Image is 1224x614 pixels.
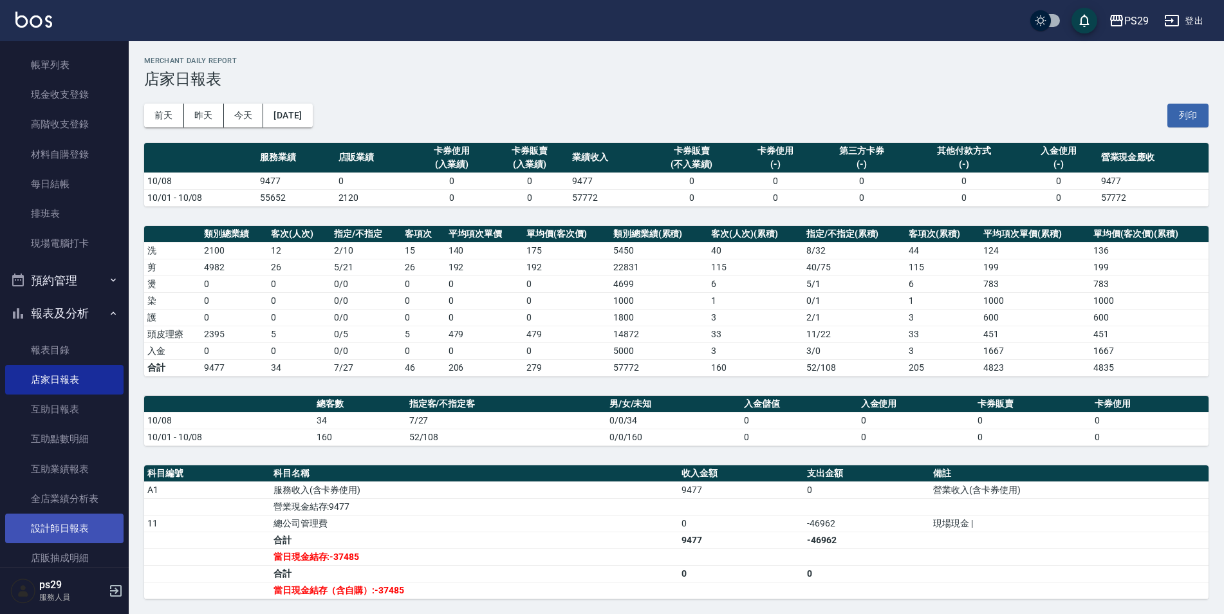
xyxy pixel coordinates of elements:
td: 205 [905,359,980,376]
td: 2100 [201,242,268,259]
td: 199 [980,259,1090,275]
img: Person [10,578,36,604]
td: 160 [708,359,802,376]
td: 1800 [610,309,709,326]
td: 3 / 0 [803,342,905,359]
a: 互助點數明細 [5,424,124,454]
td: 192 [523,259,610,275]
td: 1000 [980,292,1090,309]
td: 2395 [201,326,268,342]
button: 前天 [144,104,184,127]
td: 451 [1090,326,1209,342]
td: 7/27 [406,412,606,429]
th: 類別總業績(累積) [610,226,709,243]
a: 店家日報表 [5,365,124,395]
td: 9477 [678,532,804,548]
td: 0 [491,172,569,189]
div: 卡券販賣 [494,144,566,158]
td: 5 / 21 [331,259,402,275]
button: save [1071,8,1097,33]
div: (-) [912,158,1016,171]
td: 140 [445,242,524,259]
th: 收入金額 [678,465,804,482]
a: 高階收支登錄 [5,109,124,139]
td: 0 [201,275,268,292]
a: 互助日報表 [5,395,124,424]
button: 列印 [1167,104,1209,127]
td: 10/01 - 10/08 [144,189,257,206]
div: 第三方卡券 [817,144,905,158]
td: 1667 [1090,342,1209,359]
th: 科目編號 [144,465,270,482]
td: 0 [268,342,331,359]
td: 0 [268,292,331,309]
td: 0 [402,309,445,326]
div: 其他付款方式 [912,144,1016,158]
td: 57772 [610,359,709,376]
td: 783 [1090,275,1209,292]
th: 指定/不指定 [331,226,402,243]
div: 卡券販賣 [650,144,733,158]
a: 每日結帳 [5,169,124,199]
td: 當日現金結存（含自購）:-37485 [270,582,678,599]
td: 0 / 0 [331,342,402,359]
td: 3 [708,309,802,326]
td: 10/08 [144,172,257,189]
td: 0 [523,275,610,292]
td: 0 [523,342,610,359]
td: 0 [814,172,909,189]
p: 服務人員 [39,591,105,603]
td: 0 [268,309,331,326]
td: 0 [909,172,1019,189]
a: 帳單列表 [5,50,124,80]
td: 頭皮理療 [144,326,201,342]
td: 34 [313,412,405,429]
div: PS29 [1124,13,1149,29]
td: 0 [741,412,858,429]
th: 男/女/未知 [606,396,741,413]
td: 4699 [610,275,709,292]
td: 0 [201,309,268,326]
td: 0 [974,412,1091,429]
th: 客次(人次)(累積) [708,226,802,243]
td: 0 / 0 [331,309,402,326]
td: 160 [313,429,405,445]
td: 當日現金結存:-37485 [270,548,678,565]
td: 9477 [678,481,804,498]
td: 0 [858,429,975,445]
td: 783 [980,275,1090,292]
td: 1667 [980,342,1090,359]
td: 0 [523,309,610,326]
td: 0 [413,172,491,189]
div: (-) [739,158,811,171]
td: 0 [804,565,930,582]
td: 0 [678,515,804,532]
a: 報表目錄 [5,335,124,365]
a: 現場電腦打卡 [5,228,124,258]
td: 600 [980,309,1090,326]
a: 全店業績分析表 [5,484,124,514]
td: 總公司管理費 [270,515,678,532]
button: [DATE] [263,104,312,127]
td: -46962 [804,532,930,548]
div: 入金使用 [1023,144,1094,158]
td: 服務收入(含卡券使用) [270,481,678,498]
td: 52/108 [406,429,606,445]
td: 入金 [144,342,201,359]
th: 客次(人次) [268,226,331,243]
td: 0 [402,292,445,309]
td: 0 [445,292,524,309]
td: 9477 [201,359,268,376]
td: 0 [413,189,491,206]
th: 營業現金應收 [1098,143,1209,173]
button: 登出 [1159,9,1209,33]
td: 192 [445,259,524,275]
th: 總客數 [313,396,405,413]
td: 57772 [569,189,647,206]
td: 0 [1019,172,1097,189]
td: 0 [804,481,930,498]
td: 營業現金結存:9477 [270,498,678,515]
td: 40 [708,242,802,259]
td: 600 [1090,309,1209,326]
th: 卡券使用 [1091,396,1209,413]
